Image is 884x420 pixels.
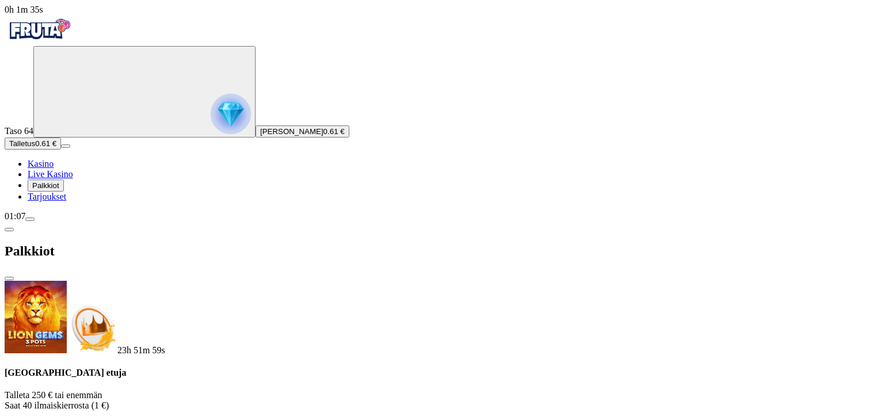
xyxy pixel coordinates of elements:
[211,94,251,134] img: reward progress
[5,138,61,150] button: Talletusplus icon0.61 €
[5,228,14,231] button: chevron-left icon
[33,46,256,138] button: reward progress
[28,169,73,179] span: Live Kasino
[5,243,879,259] h2: Palkkiot
[5,211,25,221] span: 01:07
[5,390,879,411] p: Talleta 250 € tai enemmän Saat 40 ilmaiskierrosta (1 €)
[28,180,64,192] button: reward iconPalkkiot
[28,159,54,169] span: Kasino
[5,281,67,353] img: Lion Gems 3 Pots: Hold and Win
[5,15,74,44] img: Fruta
[32,181,59,190] span: Palkkiot
[28,192,66,201] span: Tarjoukset
[61,144,70,148] button: menu
[5,368,879,378] h4: [GEOGRAPHIC_DATA] etuja
[25,217,35,221] button: menu
[28,192,66,201] a: gift-inverted iconTarjoukset
[256,125,349,138] button: [PERSON_NAME]0.61 €
[323,127,345,136] span: 0.61 €
[5,126,33,136] span: Taso 64
[5,36,74,45] a: Fruta
[28,169,73,179] a: poker-chip iconLive Kasino
[9,139,35,148] span: Talletus
[117,345,165,355] span: countdown
[28,159,54,169] a: diamond iconKasino
[260,127,323,136] span: [PERSON_NAME]
[5,5,43,14] span: user session time
[35,139,56,148] span: 0.61 €
[5,277,14,280] button: close
[67,303,117,353] img: Deposit bonus icon
[5,15,879,202] nav: Primary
